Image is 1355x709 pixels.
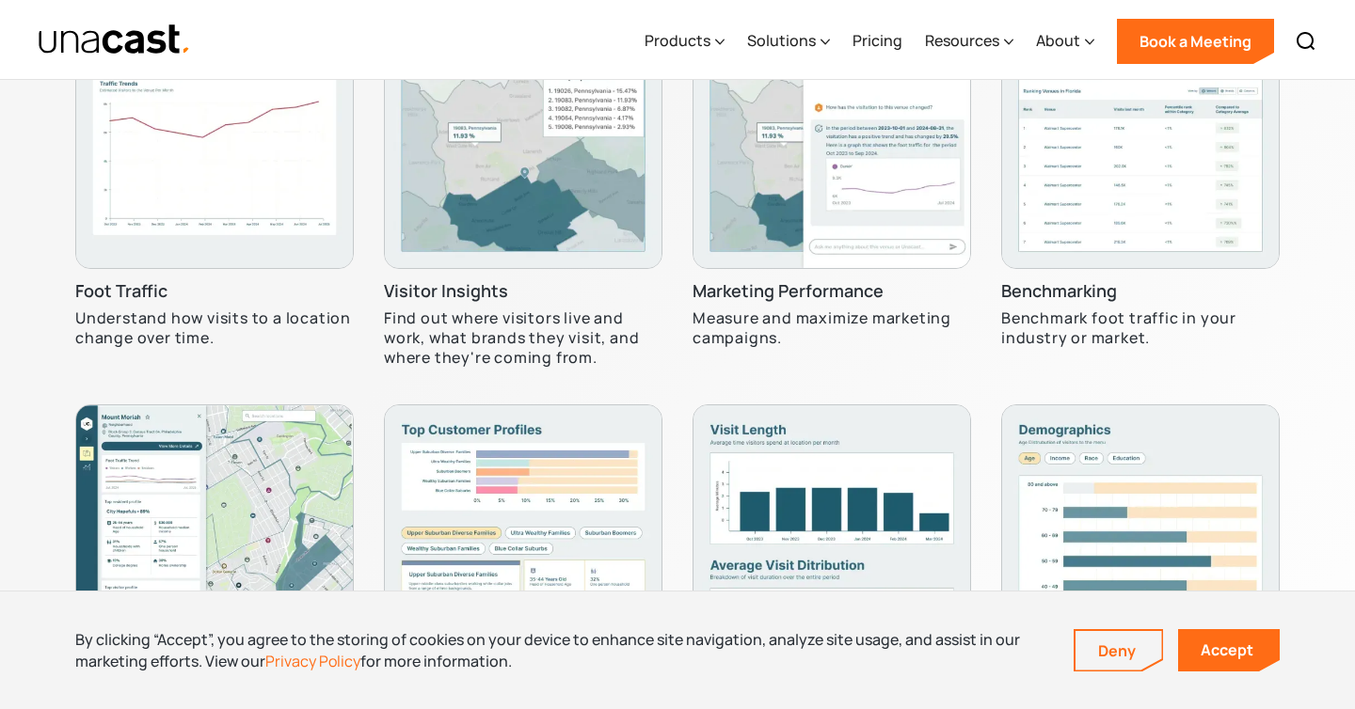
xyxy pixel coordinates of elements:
p: Find out where visitors live and work, what brands they visit, and where they're coming from. [384,308,662,367]
a: Book a Meeting [1117,19,1274,64]
h3: Foot Traffic [75,280,167,303]
img: Search icon [1295,30,1317,53]
img: Unacast text logo [38,24,191,56]
img: A chart showing average visit length, and another chart showing average visit distribution. [693,404,971,683]
p: Understand how visits to a location change over time. [75,308,354,348]
div: About [1036,29,1080,52]
h3: Benchmarking [1001,280,1117,303]
a: Deny [1076,631,1162,670]
div: About [1036,3,1094,80]
div: Resources [925,3,1013,80]
img: A chart showing an age breakdown. [1001,404,1280,683]
h3: Visitor Insights [384,280,508,303]
div: Products [645,3,725,80]
div: Resources [925,29,999,52]
p: Measure and maximize marketing campaigns. [693,308,971,348]
img: A chart that shows the customer profile breakdown of an area. [384,404,662,683]
a: home [38,24,191,56]
div: Products [645,29,710,52]
div: Solutions [747,29,816,52]
p: Benchmark foot traffic in your industry or market. [1001,308,1280,348]
a: Privacy Policy [265,651,360,671]
h3: Marketing Performance [693,280,884,303]
a: Accept [1178,629,1280,671]
div: Solutions [747,3,830,80]
a: Pricing [853,3,902,80]
div: By clicking “Accept”, you agree to the storing of cookies on your device to enhance site navigati... [75,629,1045,671]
